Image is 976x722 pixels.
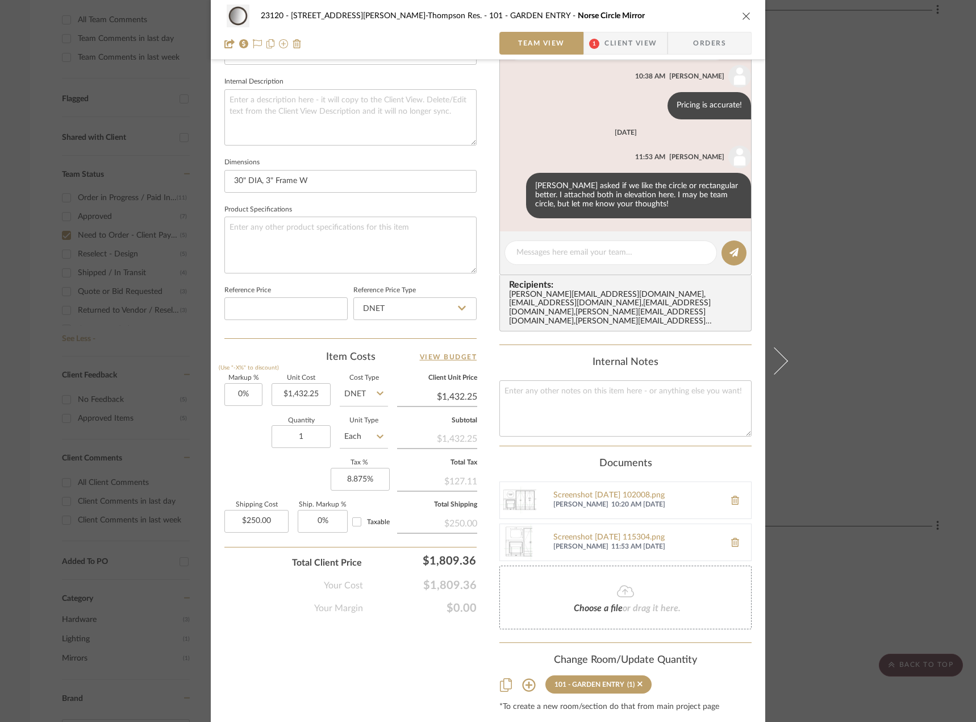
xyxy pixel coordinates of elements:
span: 101 - GARDEN ENTRY [489,12,578,20]
button: close [741,11,752,21]
span: Total Client Price [292,556,362,570]
input: Enter the dimensions of this item [224,170,477,193]
label: Reference Price [224,288,271,293]
label: Internal Description [224,79,283,85]
label: Total Shipping [397,502,477,508]
label: Product Specifications [224,207,292,213]
a: Screenshot [DATE] 102008.png [553,491,719,500]
div: Item Costs [224,350,477,364]
label: Tax % [331,460,388,466]
div: [PERSON_NAME] [669,152,724,162]
label: Dimensions [224,160,260,165]
div: [DATE] [615,128,637,136]
div: [PERSON_NAME] [669,71,724,81]
a: Screenshot [DATE] 115304.png [553,533,719,542]
img: user_avatar.png [728,65,751,88]
span: Client View [604,32,657,55]
div: $1,432.25 [397,428,477,448]
div: 10:38 AM [635,71,665,81]
div: Internal Notes [499,356,752,369]
span: Taxable [367,518,390,525]
span: 10:20 AM [DATE] [611,500,719,509]
label: Unit Type [340,418,388,424]
span: 1 [589,39,599,49]
label: Subtotal [397,418,477,424]
label: Client Unit Price [397,375,477,381]
span: Your Margin [314,601,363,615]
label: Markup % [224,375,262,381]
div: Documents [499,458,752,470]
span: Norse Circle Mirror [578,12,645,20]
div: Pricing is accurate! [668,92,751,119]
div: [PERSON_NAME][EMAIL_ADDRESS][DOMAIN_NAME] , [EMAIL_ADDRESS][DOMAIN_NAME] , [EMAIL_ADDRESS][DOMAIN... [509,291,746,327]
span: or drag it here. [623,604,681,613]
div: (1) [627,680,635,688]
img: user_avatar.png [728,146,751,168]
label: Quantity [272,418,331,424]
span: Orders [681,32,739,55]
span: Your Cost [324,579,363,592]
img: d15f49e0-5d91-4463-9170-af9ee55a4cff_48x40.jpg [224,5,252,27]
span: $0.00 [363,601,477,615]
span: [PERSON_NAME] [553,500,608,509]
div: 11:53 AM [635,152,665,162]
label: Reference Price Type [353,288,416,293]
img: Screenshot 2025-08-19 102008.png [500,482,536,518]
div: *To create a new room/section do that from main project page [499,703,752,712]
label: Total Tax [397,460,477,466]
label: Ship. Markup % [298,502,348,508]
span: $1,809.36 [363,579,477,592]
span: 23120 - [STREET_ADDRESS][PERSON_NAME]-Thompson Res. [261,12,489,20]
a: View Budget [420,350,477,364]
span: Team View [518,32,565,55]
div: $1,809.36 [368,549,481,572]
div: $250.00 [397,512,477,533]
label: Shipping Cost [224,502,289,508]
img: Remove from project [293,39,302,48]
label: Unit Cost [272,375,331,381]
div: $127.11 [397,470,477,491]
label: Cost Type [340,375,388,381]
span: Recipients: [509,280,746,290]
div: Change Room/Update Quantity [499,654,752,667]
span: 11:53 AM [DATE] [611,542,719,551]
img: Screenshot 2025-08-21 115304.png [500,524,536,561]
span: [PERSON_NAME] [553,542,608,551]
div: 101 - GARDEN ENTRY [554,680,624,688]
div: [PERSON_NAME] asked if we like the circle or rectangular better. I attached both in elevation her... [526,173,751,218]
span: Choose a file [574,604,623,613]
